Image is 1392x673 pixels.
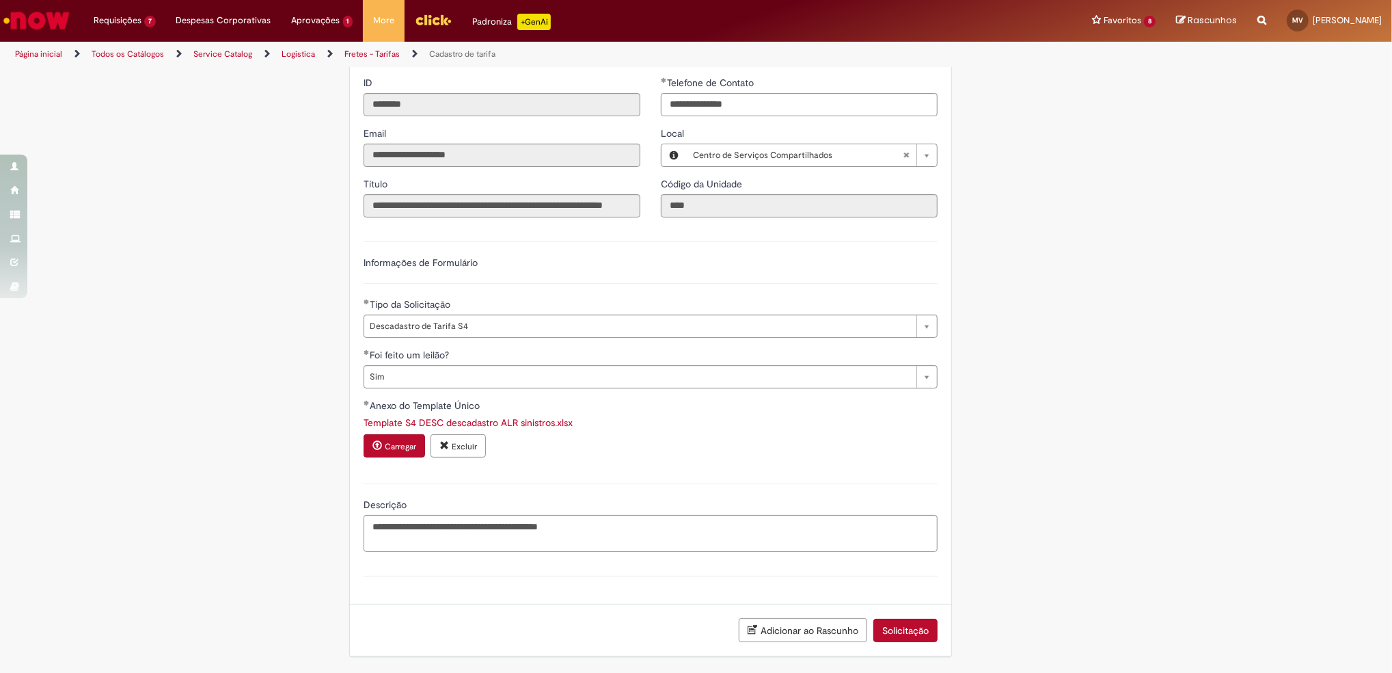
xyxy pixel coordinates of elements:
span: Local [661,127,687,140]
abbr: Limpar campo Local [896,144,916,166]
a: Centro de Serviços CompartilhadosLimpar campo Local [686,144,937,166]
a: Fretes - Tarifas [344,49,400,60]
input: ID [364,93,640,116]
label: Somente leitura - Email [364,127,389,140]
span: 1 [343,16,353,27]
span: Tipo da Solicitação [370,298,453,311]
span: Obrigatório Preenchido [661,77,667,83]
span: Obrigatório Preenchido [364,299,370,304]
a: Cadastro de tarifa [429,49,495,60]
ul: Trilhas de página [10,42,918,67]
span: Somente leitura - Título [364,178,390,190]
textarea: Descrição [364,515,938,552]
label: Somente leitura - ID [364,76,375,90]
input: Código da Unidade [661,194,938,217]
span: Requisições [94,14,141,27]
button: Carregar anexo de Anexo do Template Único Required [364,434,425,458]
button: Adicionar ao Rascunho [739,618,867,642]
span: Somente leitura - ID [364,77,375,89]
a: Service Catalog [193,49,252,60]
span: Anexo do Template Único [370,399,482,412]
button: Excluir anexo Template S4 DESC descadastro ALR sinistros.xlsx [431,434,486,458]
span: Somente leitura - Email [364,127,389,140]
input: Telefone de Contato [661,93,938,116]
span: 7 [144,16,156,27]
span: MV [1292,16,1303,25]
span: Favoritos [1104,14,1141,27]
span: Obrigatório Preenchido [364,400,370,406]
span: Descrição [364,499,409,511]
label: Somente leitura - Título [364,177,390,191]
span: Telefone de Contato [667,77,756,89]
a: Rascunhos [1176,14,1237,27]
small: Excluir [452,441,477,452]
span: [PERSON_NAME] [1313,14,1382,26]
span: Aprovações [292,14,340,27]
label: Somente leitura - Código da Unidade [661,177,745,191]
img: ServiceNow [1,7,72,34]
span: Despesas Corporativas [176,14,271,27]
span: Foi feito um leilão? [370,349,452,361]
a: Todos os Catálogos [92,49,164,60]
span: Centro de Serviços Compartilhados [693,144,903,166]
span: Descadastro de Tarifa S4 [370,315,910,337]
label: Informações de Formulário [364,256,478,269]
small: Carregar [385,441,416,452]
div: Padroniza [472,14,551,30]
span: Sim [370,366,910,388]
p: +GenAi [517,14,551,30]
span: 8 [1144,16,1156,27]
button: Local, Visualizar este registro Centro de Serviços Compartilhados [661,144,686,166]
a: Página inicial [15,49,62,60]
img: click_logo_yellow_360x200.png [415,10,452,30]
a: Logistica [282,49,315,60]
a: Download de Template S4 DESC descadastro ALR sinistros.xlsx [364,417,573,429]
input: Título [364,194,640,217]
span: Rascunhos [1188,14,1237,27]
span: Obrigatório Preenchido [364,349,370,355]
button: Solicitação [873,619,938,642]
input: Email [364,144,640,167]
span: More [373,14,394,27]
span: Somente leitura - Código da Unidade [661,178,745,190]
